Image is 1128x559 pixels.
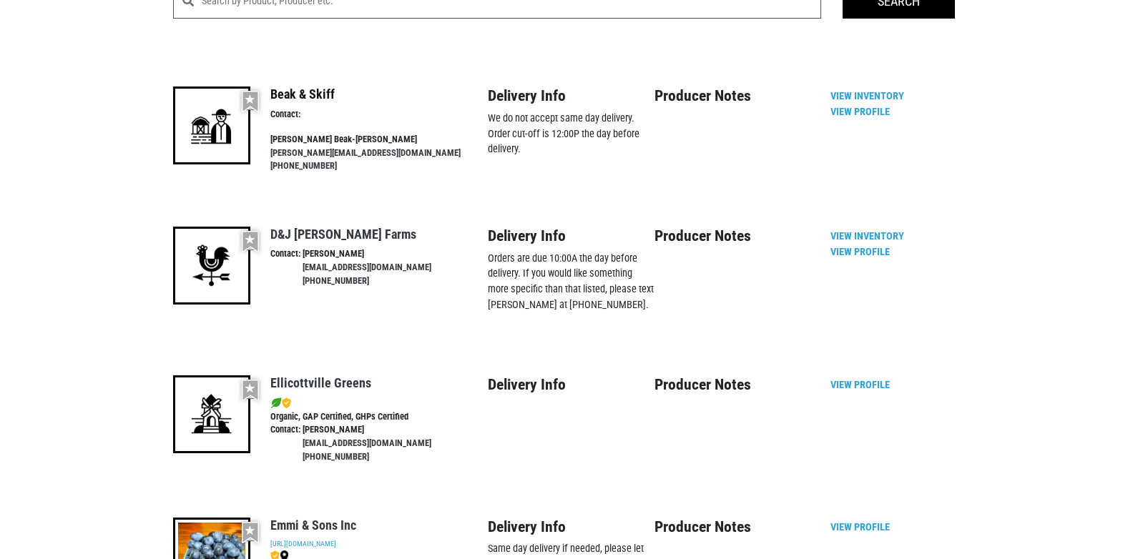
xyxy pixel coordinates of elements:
a: [URL][DOMAIN_NAME] [270,540,336,548]
a: [EMAIL_ADDRESS][DOMAIN_NAME] [303,437,431,448]
h4: Delivery Info [488,86,654,105]
a: Ellicottville Greens [270,375,371,390]
a: View Profile [830,106,890,118]
p: [PERSON_NAME] [303,247,431,261]
h4: Producer Notes [654,375,821,394]
p: [PERSON_NAME] [303,423,431,437]
h4: Producer Notes [654,86,821,105]
p: Contact: [270,423,303,452]
a: View Profile [830,379,890,391]
h4: Producer Notes [654,227,821,245]
a: [PHONE_NUMBER] [270,160,337,171]
a: Beak & Skiff [270,86,335,102]
img: 22-9b480c55cff4f9832ac5d9578bf63b94.png [173,227,251,305]
p: We do not accept same day delivery. Order cut-off is 12:00P the day before delivery. [488,111,654,157]
img: 19-7441ae2ccb79c876ff41c34f3bd0da69.png [173,375,251,453]
div: Organic, GAP Certified, GHPs Certified [270,397,488,424]
a: View Inventory [830,90,904,102]
a: D&J [PERSON_NAME] Farms [270,227,416,242]
h4: Delivery Info [488,375,654,394]
a: [PHONE_NUMBER] [303,275,369,286]
a: View Profile [830,246,890,258]
h4: Delivery Info [488,227,654,245]
h4: Delivery Info [488,518,654,536]
p: Contact: [270,108,303,122]
a: [PHONE_NUMBER] [303,451,369,462]
a: [PERSON_NAME][EMAIL_ADDRESS][DOMAIN_NAME] [270,147,461,158]
p: Orders are due 10:00A the day before delivery. If you would like something more specific than tha... [488,251,654,312]
p: Contact: [270,247,303,277]
h4: Producer Notes [654,518,821,536]
p: [PERSON_NAME] Beak-[PERSON_NAME] [270,133,461,147]
a: [EMAIL_ADDRESS][DOMAIN_NAME] [303,262,431,272]
a: View Profile [830,521,890,533]
img: 6-ffe85f7560f3a7bdc85868ce0f288644.png [173,86,251,164]
img: safety-e55c860ca8c00a9c171001a62a92dabd.png [282,397,291,409]
a: Emmi & Sons Inc [270,518,356,533]
img: leaf-e5c59151409436ccce96b2ca1b28e03c.png [270,397,282,409]
a: View Inventory [830,230,904,242]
